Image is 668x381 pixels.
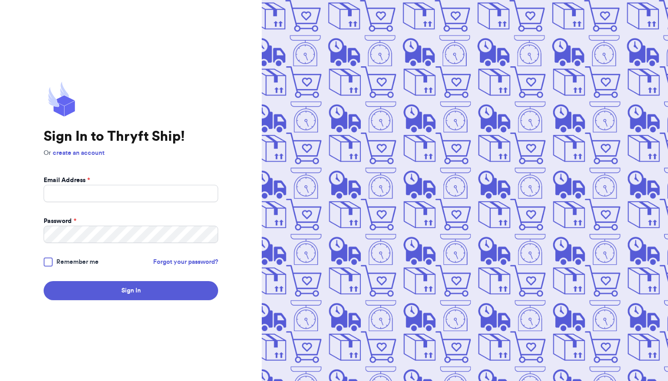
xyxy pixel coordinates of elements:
[44,176,90,185] label: Email Address
[153,257,218,267] a: Forgot your password?
[44,148,218,158] p: Or
[44,129,218,145] h1: Sign In to Thryft Ship!
[44,281,218,300] button: Sign In
[44,217,76,226] label: Password
[53,150,105,156] a: create an account
[56,257,99,267] span: Remember me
